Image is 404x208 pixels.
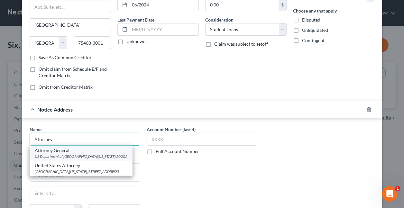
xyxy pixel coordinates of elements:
[35,169,127,174] div: [GEOGRAPHIC_DATA][US_STATE] [STREET_ADDRESS]
[39,84,93,90] span: Omit from Creditor Matrix
[30,19,111,31] input: Enter city...
[74,36,111,49] input: Enter zip...
[147,133,257,146] input: XXXX
[30,187,140,199] input: Enter city...
[35,162,127,169] div: United States Attorney
[126,38,146,45] label: Unknown
[30,127,41,132] span: Name
[39,54,92,61] label: Save As Common Creditor
[214,41,268,47] span: Claim was subject to setoff
[293,7,337,14] label: Choose any that apply
[30,133,140,146] input: Search by name...
[35,147,127,154] div: Attorney General
[156,148,199,155] label: Full Account Number
[39,66,107,78] span: Omit claim from Schedule E/F and Creditor Matrix
[147,126,196,133] label: Account Number (last 4)
[130,23,198,36] input: MM/DD/YYYY
[117,16,154,23] label: Last Payment Date
[302,38,325,43] span: Contingent
[205,16,234,23] label: Consideration
[37,106,73,113] span: Notice Address
[395,186,400,191] span: 1
[30,1,111,13] input: Apt, Suite, etc...
[302,27,328,33] span: Unliquidated
[302,17,320,23] span: Disputed
[35,154,127,159] div: US Department of [GEOGRAPHIC_DATA][US_STATE] 20202
[382,186,398,202] iframe: Intercom live chat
